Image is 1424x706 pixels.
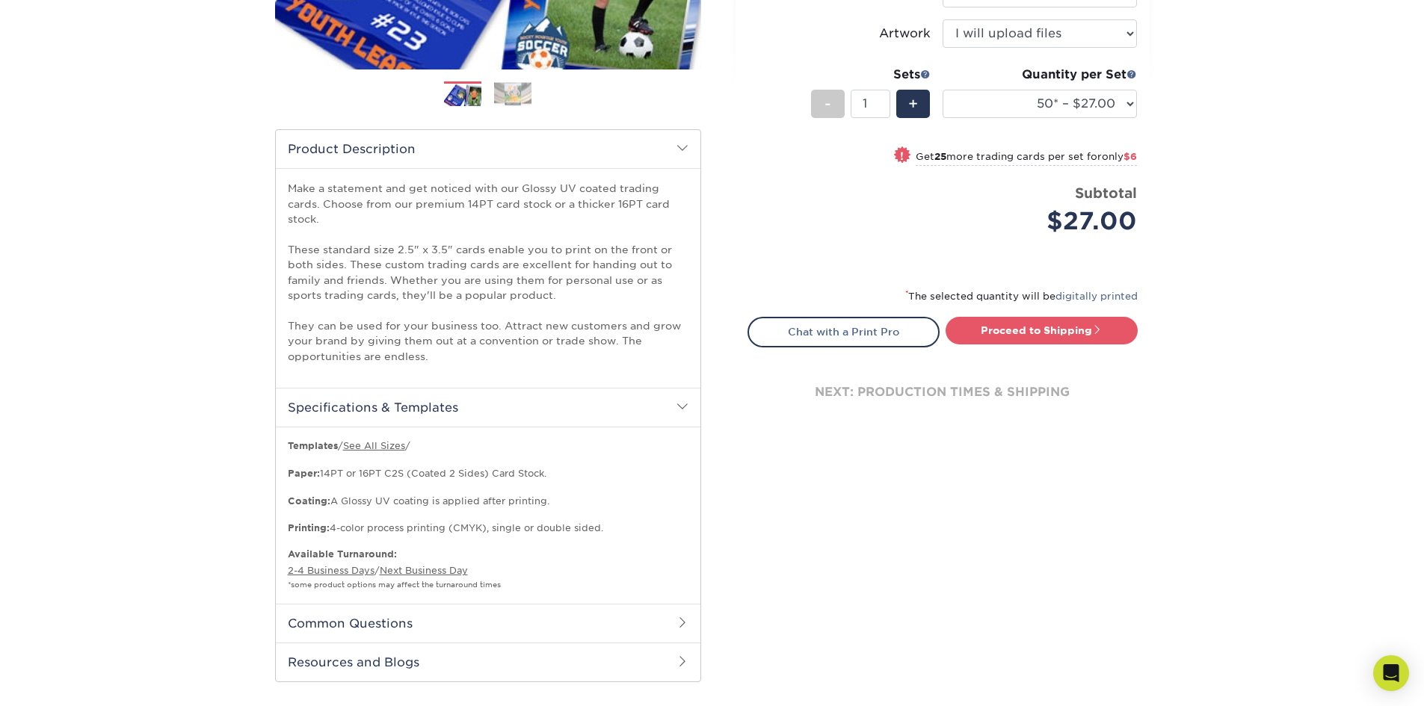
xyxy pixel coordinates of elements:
strong: Subtotal [1075,185,1137,201]
div: Artwork [879,25,931,43]
h2: Specifications & Templates [276,388,700,427]
b: Available Turnaround: [288,548,397,560]
span: - [824,93,831,115]
p: Make a statement and get noticed with our Glossy UV coated trading cards. Choose from our premium... [288,181,688,364]
a: 2-4 Business Days [288,565,375,576]
iframe: Google Customer Reviews [4,660,127,701]
strong: 25 [934,151,946,162]
div: next: production times & shipping [748,347,1138,437]
strong: Paper: [288,468,320,479]
a: See All Sizes [343,440,405,451]
img: Trading Cards 02 [494,82,531,105]
div: Open Intercom Messenger [1373,655,1409,691]
h2: Product Description [276,130,700,168]
img: Trading Cards 01 [444,82,481,108]
small: *some product options may affect the turnaround times [288,580,501,589]
a: digitally printed [1055,291,1138,302]
strong: Printing: [288,522,330,533]
a: Proceed to Shipping [946,317,1138,344]
p: / [288,548,688,592]
div: Sets [811,66,931,84]
div: $27.00 [954,203,1137,239]
b: Templates [288,440,338,451]
p: / / 14PT or 16PT C2S (Coated 2 Sides) Card Stock. A Glossy UV coating is applied after printing. ... [288,439,688,535]
span: $6 [1124,151,1137,162]
small: The selected quantity will be [905,291,1138,302]
h2: Resources and Blogs [276,642,700,681]
span: + [908,93,918,115]
strong: Coating: [288,495,330,507]
div: Quantity per Set [943,66,1137,84]
h2: Common Questions [276,604,700,642]
span: only [1102,151,1137,162]
a: Chat with a Print Pro [748,317,940,347]
a: Next Business Day [380,565,468,576]
span: ! [900,148,904,164]
small: Get more trading cards per set for [916,151,1137,166]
